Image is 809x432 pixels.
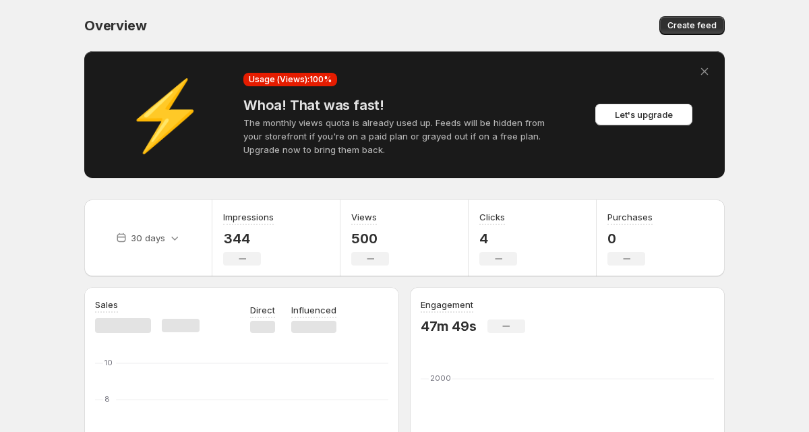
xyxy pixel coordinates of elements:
[223,230,274,247] p: 344
[421,318,477,334] p: 47m 49s
[667,20,717,31] span: Create feed
[421,298,473,311] h3: Engagement
[243,73,337,86] div: Usage (Views): 100 %
[243,97,566,113] h4: Whoa! That was fast!
[104,394,110,404] text: 8
[98,108,233,121] div: ⚡
[695,62,714,81] button: Dismiss alert
[479,210,505,224] h3: Clicks
[479,230,517,247] p: 4
[243,116,566,156] p: The monthly views quota is already used up. Feeds will be hidden from your storefront if you're o...
[351,230,389,247] p: 500
[84,18,146,34] span: Overview
[104,358,113,367] text: 10
[95,298,118,311] h3: Sales
[250,303,275,317] p: Direct
[291,303,336,317] p: Influenced
[131,231,165,245] p: 30 days
[615,108,673,121] span: Let's upgrade
[430,373,451,383] text: 2000
[607,210,653,224] h3: Purchases
[595,104,692,125] button: Let's upgrade
[607,230,653,247] p: 0
[351,210,377,224] h3: Views
[659,16,725,35] button: Create feed
[223,210,274,224] h3: Impressions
